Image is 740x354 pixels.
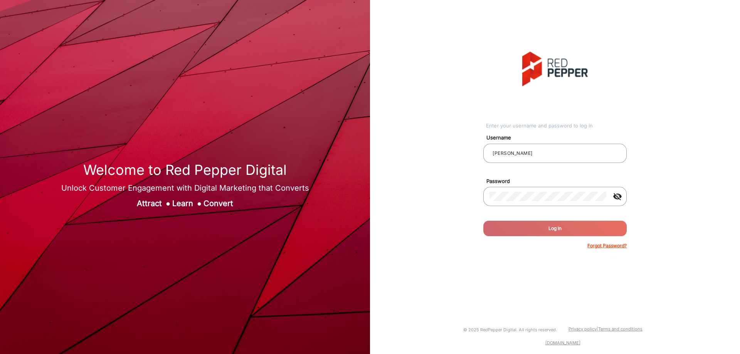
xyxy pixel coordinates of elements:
[545,340,580,346] a: [DOMAIN_NAME]
[166,199,170,208] span: ●
[568,326,597,332] a: Privacy policy
[489,149,621,158] input: Your username
[486,122,627,130] div: Enter your username and password to log in
[463,327,557,332] small: © 2025 RedPepper Digital. All rights reserved.
[481,134,636,142] mat-label: Username
[587,242,627,249] p: Forgot Password?
[61,162,309,178] h1: Welcome to Red Pepper Digital
[61,182,309,194] div: Unlock Customer Engagement with Digital Marketing that Converts
[483,221,627,236] button: Log In
[598,326,642,332] a: Terms and conditions
[197,199,202,208] span: ●
[522,52,588,86] img: vmg-logo
[597,326,598,332] a: |
[61,198,309,209] div: Attract Learn Convert
[608,192,627,201] mat-icon: visibility_off
[481,178,636,185] mat-label: Password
